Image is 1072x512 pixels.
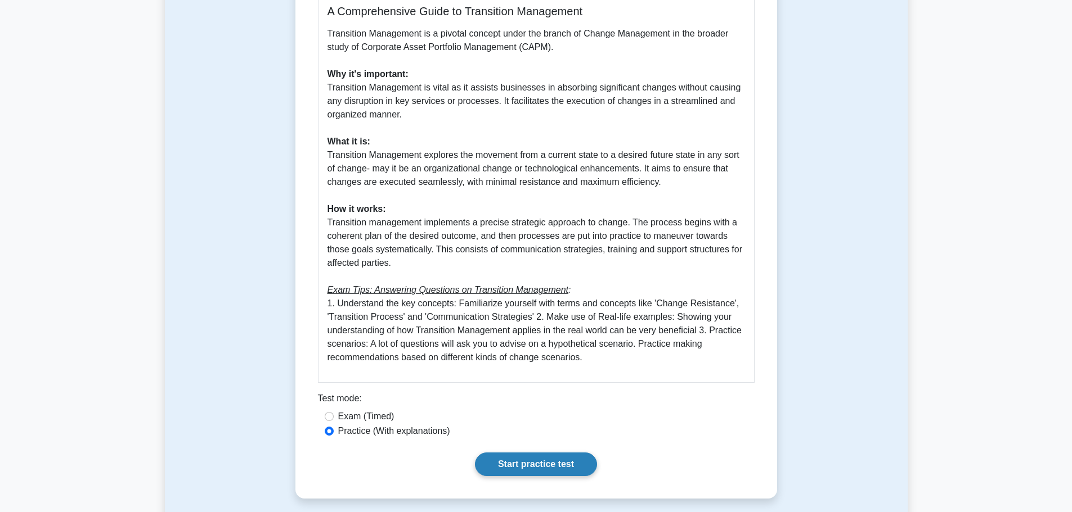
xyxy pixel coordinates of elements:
div: Test mode: [318,392,755,410]
p: Transition Management is a pivotal concept under the branch of Change Management in the broader s... [328,27,745,364]
i: : [328,285,571,294]
label: Exam (Timed) [338,410,394,423]
b: How it works: [328,204,386,214]
a: Start practice test [475,452,597,476]
b: Why it's important: [328,69,409,79]
label: Practice (With explanations) [338,424,450,438]
u: Exam Tips: Answering Questions on Transition Management [328,285,569,294]
h5: A Comprehensive Guide to Transition Management [328,4,745,18]
b: What it is: [328,137,370,146]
